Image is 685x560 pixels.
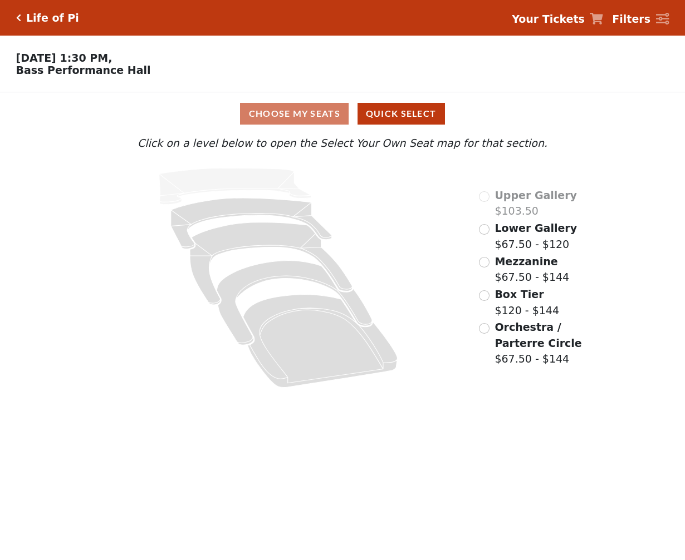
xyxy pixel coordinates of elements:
[512,13,585,25] strong: Your Tickets
[26,12,79,24] h5: Life of Pi
[495,288,544,300] span: Box Tier
[495,286,559,318] label: $120 - $144
[512,11,603,27] a: Your Tickets
[495,222,577,234] span: Lower Gallery
[243,295,398,388] path: Orchestra / Parterre Circle - Seats Available: 14
[495,189,577,201] span: Upper Gallery
[495,255,557,267] span: Mezzanine
[495,254,569,285] label: $67.50 - $144
[495,220,577,252] label: $67.50 - $120
[159,168,311,205] path: Upper Gallery - Seats Available: 0
[495,321,581,349] span: Orchestra / Parterre Circle
[16,14,21,22] a: Click here to go back to filters
[94,135,591,151] p: Click on a level below to open the Select Your Own Seat map for that section.
[495,187,577,219] label: $103.50
[612,13,650,25] strong: Filters
[358,103,445,125] button: Quick Select
[495,319,591,367] label: $67.50 - $144
[612,11,669,27] a: Filters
